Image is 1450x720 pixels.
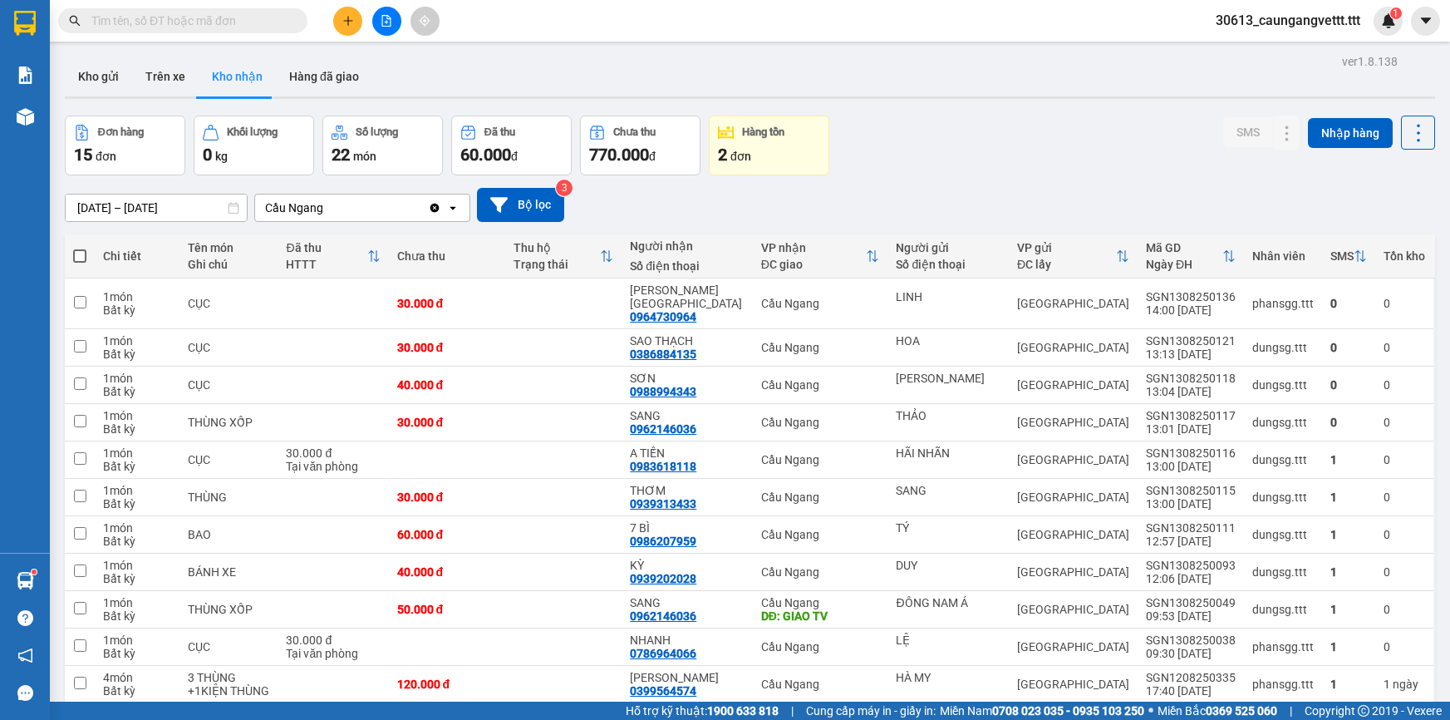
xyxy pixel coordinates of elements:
div: 13:13 [DATE] [1146,348,1236,361]
div: SGN1308250049 [1146,596,1236,609]
span: plus [342,15,354,27]
div: 0 [1384,528,1425,541]
div: 0 [1384,378,1425,392]
th: Toggle SortBy [278,234,388,279]
div: ĐC lấy [1017,258,1116,271]
div: 1 món [103,634,171,647]
span: ⚪️ [1148,708,1153,714]
div: 40.000 đ [397,565,497,579]
div: 0 [1330,341,1367,354]
img: logo-vxr [14,11,36,36]
div: 1 món [103,372,171,385]
div: SGN1308250111 [1146,521,1236,535]
strong: 0369 525 060 [1206,704,1277,718]
div: 13:04 [DATE] [1146,385,1236,398]
div: 30.000 đ [397,491,497,504]
div: 14:00 [DATE] [1146,303,1236,317]
div: LINH [896,290,1000,303]
div: SANG [630,596,745,609]
span: question-circle [17,610,33,626]
div: Cầu Ngang [761,491,880,504]
div: DUY [896,559,1000,572]
svg: open [446,201,460,215]
span: 22 [332,145,350,165]
div: 0988994343 [630,385,696,398]
div: 1 [1330,603,1367,616]
div: 1 [1330,528,1367,541]
div: dungsg.ttt [1252,528,1314,541]
div: Bất kỳ [103,422,171,436]
div: [GEOGRAPHIC_DATA] [1017,603,1129,616]
div: Đơn hàng [98,126,144,138]
div: SGN1308250038 [1146,634,1236,647]
div: Cầu Ngang [761,678,880,691]
div: 0939313433 [630,497,696,510]
div: [GEOGRAPHIC_DATA] [1017,528,1129,541]
div: Số lượng [356,126,398,138]
div: LỆ [896,634,1000,647]
div: dungsg.ttt [1252,491,1314,504]
div: Bất kỳ [103,572,171,585]
div: 30.000 đ [286,446,380,460]
div: phansgg.ttt [1252,640,1314,653]
div: 0962146036 [630,422,696,436]
div: dungsg.ttt [1252,378,1314,392]
sup: 1 [32,570,37,575]
div: HÃI NHÃN [896,446,1000,460]
div: TÝ [896,521,1000,535]
div: Người gửi [896,241,1000,254]
div: Cầu Ngang [761,596,880,609]
div: 1 món [103,446,171,460]
img: solution-icon [17,67,34,84]
div: BÁNH XE [188,565,269,579]
div: 1 [1330,565,1367,579]
div: 13:01 [DATE] [1146,422,1236,436]
div: 1 món [103,334,171,348]
img: warehouse-icon [17,108,34,126]
div: HTTT [286,258,366,271]
div: CỤC [188,453,269,466]
button: Đơn hàng15đơn [65,116,185,175]
span: search [69,15,81,27]
div: Bất kỳ [103,535,171,548]
img: warehouse-icon [17,572,34,589]
div: VP gửi [1017,241,1116,254]
span: 1 [1393,7,1398,19]
input: Tìm tên, số ĐT hoặc mã đơn [91,12,288,30]
div: SGN1308250118 [1146,372,1236,385]
div: 1 món [103,521,171,535]
div: Cầu Ngang [761,528,880,541]
div: Chưa thu [397,249,497,263]
div: SGN1308250136 [1146,290,1236,303]
div: 4 món [103,671,171,684]
div: 0 [1384,416,1425,429]
div: CỤC [188,378,269,392]
div: 0399564574 [630,684,696,698]
div: CỤC [188,341,269,354]
button: Nhập hàng [1308,118,1393,148]
span: đơn [730,150,751,163]
span: ngày [1393,678,1418,691]
div: 7 BÌ [630,521,745,535]
div: Bất kỳ [103,385,171,398]
div: 0 [1384,453,1425,466]
div: THÙNG XỐP [188,603,269,616]
div: Tên món [188,241,269,254]
span: 0 [203,145,212,165]
button: caret-down [1411,7,1440,36]
div: 0 [1384,491,1425,504]
div: Cầu Ngang [265,200,323,216]
div: dungsg.ttt [1252,453,1314,466]
div: [GEOGRAPHIC_DATA] [1017,678,1129,691]
div: THÙNG [188,491,269,504]
div: A TIẾN [630,446,745,460]
div: Số điện thoại [896,258,1000,271]
div: THANH TUYỀN [630,671,745,684]
th: Toggle SortBy [753,234,888,279]
div: 09:53 [DATE] [1146,609,1236,623]
span: 2 [718,145,727,165]
span: file-add [381,15,392,27]
div: THẢO [896,409,1000,422]
div: KIM LÝ [896,372,1000,385]
div: Tại văn phòng [286,647,380,660]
